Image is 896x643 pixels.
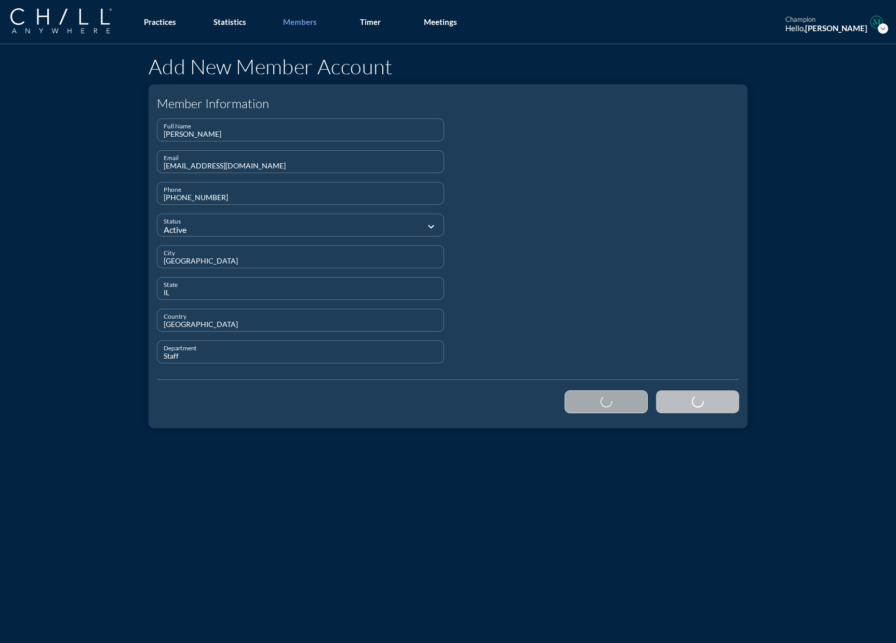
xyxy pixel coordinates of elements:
input: State [164,286,437,299]
div: Members [283,17,317,27]
a: Company Logo [10,8,132,35]
input: Email [164,160,437,173]
img: Company Logo [10,8,112,33]
div: Meetings [424,17,457,27]
input: City [164,255,437,268]
i: expand_more [878,23,888,34]
input: Country [164,318,437,331]
input: Phone [164,191,437,204]
input: Department [164,350,437,363]
div: Practices [144,17,176,27]
div: champion [785,16,867,24]
h1: Add New Member Account [149,56,747,77]
i: expand_more [425,220,437,233]
div: Timer [360,17,381,27]
div: Hello, [785,23,867,33]
input: Full Name [164,128,437,141]
div: Active [164,225,371,234]
h4: Member Information [157,96,739,111]
strong: [PERSON_NAME] [805,23,867,33]
div: Statistics [213,17,246,27]
img: Profile icon [870,16,883,29]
